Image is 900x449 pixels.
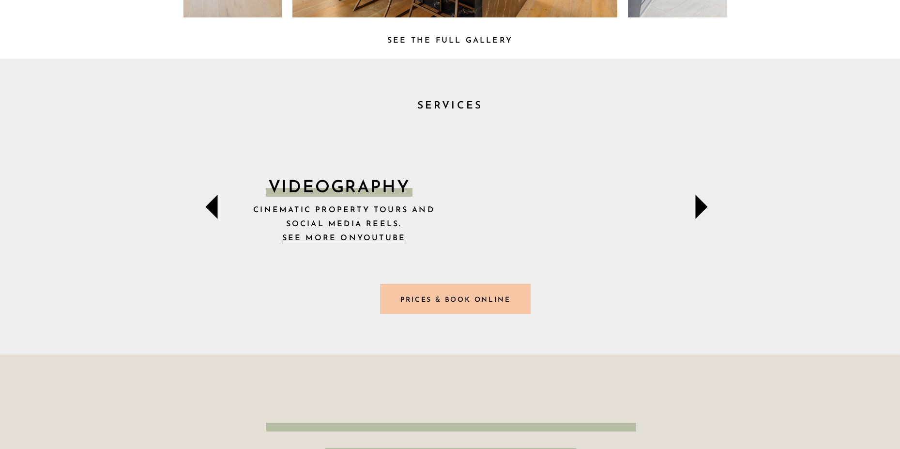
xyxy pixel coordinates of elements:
[282,234,406,242] a: See more onYoutube
[238,203,450,245] p: Cinematic property tours and social media reels.
[267,176,412,200] p: VIDEOGRAPHY
[385,294,526,304] a: Prices & Book online
[377,34,524,44] a: See the full Gallery
[393,97,507,108] h2: SERVICES
[357,234,406,242] b: Youtube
